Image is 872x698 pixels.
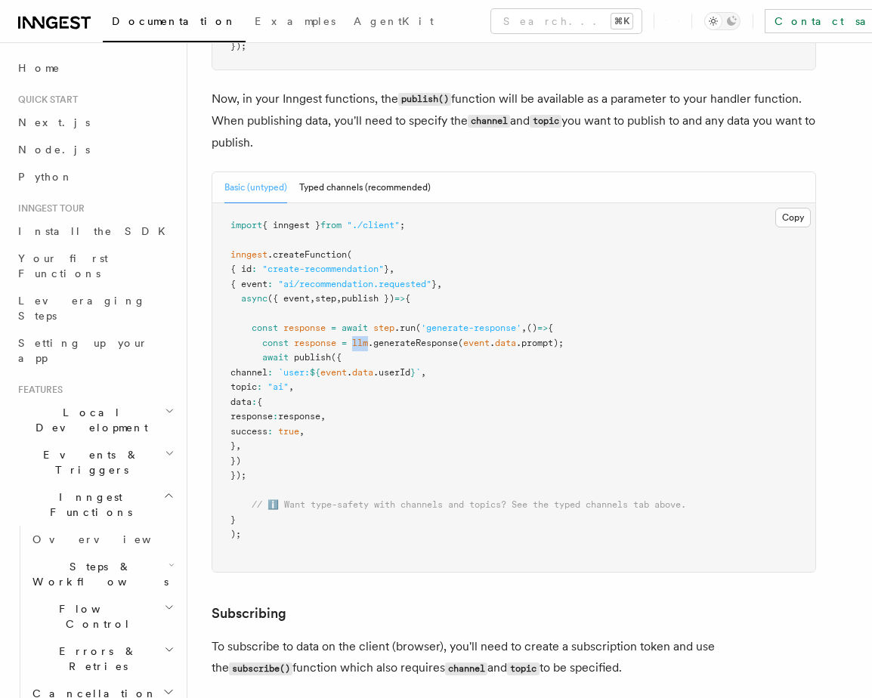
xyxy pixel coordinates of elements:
code: subscribe() [229,662,292,675]
span: Inngest tour [12,202,85,215]
a: Examples [246,5,345,41]
span: = [342,338,347,348]
span: ` [416,367,421,378]
span: .generateResponse [368,338,458,348]
span: ${ [310,367,320,378]
span: , [289,381,294,392]
a: Node.js [12,136,178,163]
a: Setting up your app [12,329,178,372]
span: "./client" [347,220,400,230]
span: data [352,367,373,378]
span: ; [400,220,405,230]
code: topic [530,115,561,128]
span: } [384,264,389,274]
span: .createFunction [267,249,347,260]
span: . [347,367,352,378]
span: 'generate-response' [421,323,521,333]
span: llm [352,338,368,348]
span: event [320,367,347,378]
span: response [283,323,326,333]
span: { inngest } [262,220,320,230]
span: response [278,411,320,422]
span: Python [18,171,73,183]
span: ({ [331,352,342,363]
a: Next.js [12,109,178,136]
span: }); [230,470,246,480]
span: : [267,367,273,378]
span: true [278,426,299,437]
span: inngest [230,249,267,260]
span: : [252,264,257,274]
span: Home [18,60,60,76]
a: Subscribing [212,603,286,624]
button: Basic (untyped) [224,172,287,203]
button: Copy [775,208,811,227]
span: ( [458,338,463,348]
a: Documentation [103,5,246,42]
span: }); [230,41,246,51]
span: Leveraging Steps [18,295,146,322]
span: } [431,279,437,289]
a: Your first Functions [12,245,178,287]
span: ({ event [267,293,310,304]
span: Features [12,384,63,396]
span: "create-recommendation" [262,264,384,274]
button: Local Development [12,399,178,441]
p: To subscribe to data on the client (browser), you'll need to create a subscription token and use ... [212,636,816,679]
span: Next.js [18,116,90,128]
button: Toggle dark mode [704,12,741,30]
span: Errors & Retries [26,644,164,674]
a: Leveraging Steps [12,287,178,329]
a: AgentKit [345,5,443,41]
span: channel [230,367,267,378]
span: , [437,279,442,289]
span: () [527,323,537,333]
span: Inngest Functions [12,490,163,520]
span: => [537,323,548,333]
span: Steps & Workflows [26,559,169,589]
span: Overview [32,533,188,545]
span: Examples [255,15,336,27]
span: } [230,440,236,451]
code: topic [507,662,539,675]
span: } [410,367,416,378]
span: .run [394,323,416,333]
button: Errors & Retries [26,638,178,680]
a: Python [12,163,178,190]
span: , [389,264,394,274]
span: response [230,411,273,422]
span: : [257,381,262,392]
span: .userId [373,367,410,378]
span: Your first Functions [18,252,108,280]
span: event [463,338,490,348]
button: Inngest Functions [12,483,178,526]
button: Search...⌘K [491,9,642,33]
span: . [490,338,495,348]
span: data [230,397,252,407]
span: , [421,367,426,378]
span: const [262,338,289,348]
p: Now, in your Inngest functions, the function will be available as a parameter to your handler fun... [212,88,816,153]
button: Steps & Workflows [26,553,178,595]
span: topic [230,381,257,392]
span: { [257,397,262,407]
button: Events & Triggers [12,441,178,483]
span: AgentKit [354,15,434,27]
span: await [342,323,368,333]
span: Quick start [12,94,78,106]
span: response [294,338,336,348]
span: Setting up your app [18,337,148,364]
span: : [252,397,257,407]
span: "ai" [267,381,289,392]
span: , [299,426,305,437]
span: } [230,514,236,525]
span: : [267,426,273,437]
kbd: ⌘K [611,14,632,29]
span: : [267,279,273,289]
code: channel [468,115,510,128]
span: }) [230,456,241,466]
span: from [320,220,342,230]
span: Install the SDK [18,225,175,237]
button: Typed channels (recommended) [299,172,431,203]
span: import [230,220,262,230]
